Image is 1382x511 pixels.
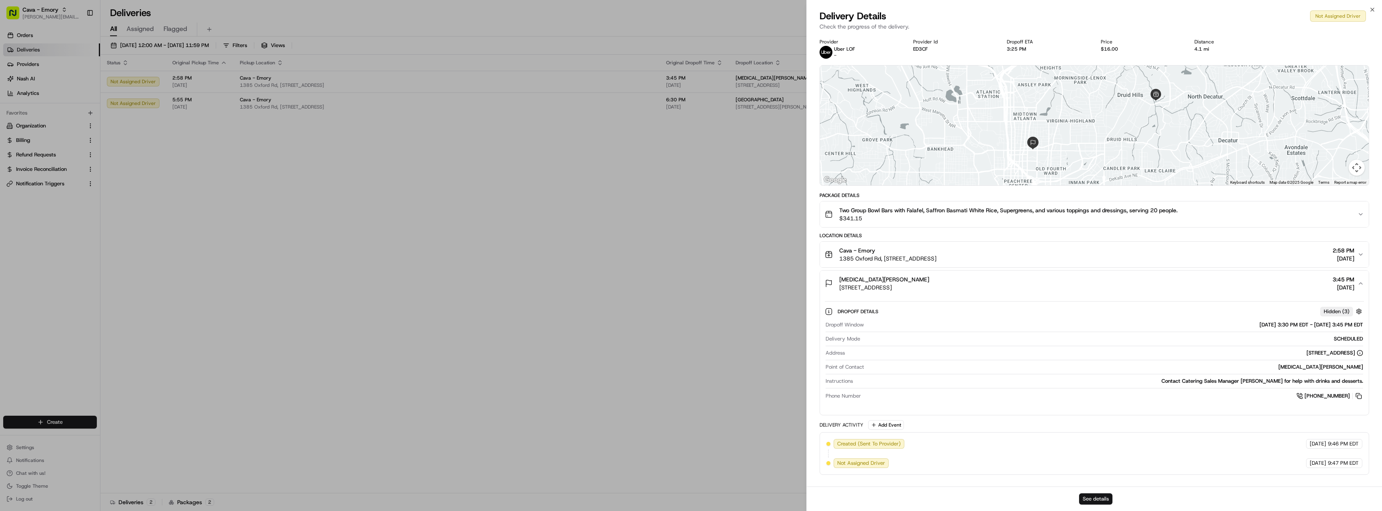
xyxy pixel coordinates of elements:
button: ED3CF [913,46,928,52]
a: Powered byPylon [57,199,97,205]
div: Start new chat [36,77,132,85]
div: [DATE] 3:30 PM EDT - [DATE] 3:45 PM EDT [867,321,1363,328]
span: $341.15 [839,214,1178,222]
img: Wisdom Oko [8,139,21,154]
div: 3:25 PM [1007,46,1088,52]
img: uber-new-logo.jpeg [820,46,832,59]
span: [DATE] [1310,460,1326,467]
span: Knowledge Base [16,180,61,188]
div: Location Details [820,232,1369,239]
span: [DATE] [92,125,108,131]
button: Cava - Emory1385 Oxford Rd, [STREET_ADDRESS]2:58 PM[DATE] [820,242,1369,267]
button: See all [125,103,146,113]
img: 1736555255976-a54dd68f-1ca7-489b-9aae-adbdc363a1c4 [16,147,22,153]
span: Dropoff Window [826,321,864,328]
span: Created (Sent To Provider) [837,440,901,447]
span: Wisdom [PERSON_NAME] [25,125,86,131]
span: API Documentation [76,180,129,188]
span: 9:47 PM EDT [1328,460,1359,467]
span: Cava - Emory [839,246,875,254]
img: Google [822,175,848,185]
div: Package Details [820,192,1369,199]
a: Terms (opens in new tab) [1318,180,1329,185]
div: Delivery Activity [820,422,863,428]
span: Delivery Mode [826,335,860,343]
button: Keyboard shortcuts [1230,180,1265,185]
button: Start new chat [137,79,146,89]
span: Not Assigned Driver [837,460,885,467]
span: Uber LOF [834,46,855,52]
a: Open this area in Google Maps (opens a new window) [822,175,848,185]
img: 8571987876998_91fb9ceb93ad5c398215_72.jpg [17,77,31,91]
span: [DATE] [1333,254,1354,263]
button: See details [1079,493,1112,505]
a: 💻API Documentation [65,176,132,191]
div: SCHEDULED [863,335,1363,343]
div: 4.1 mi [1194,46,1275,52]
span: Hidden ( 3 ) [1324,308,1349,315]
span: Dropoff Details [838,308,880,315]
img: Nash [8,8,24,24]
span: Pylon [80,199,97,205]
span: [DATE] [1333,283,1354,291]
span: [MEDICAL_DATA][PERSON_NAME] [839,275,929,283]
span: [DATE] [92,146,108,153]
a: Report a map error [1334,180,1366,185]
span: - [834,52,836,59]
span: 1385 Oxford Rd, [STREET_ADDRESS] [839,254,936,263]
button: Add Event [868,420,904,430]
span: • [87,146,90,153]
div: [MEDICAL_DATA][PERSON_NAME][STREET_ADDRESS]3:45 PM[DATE] [820,296,1369,415]
button: Two Group Bowl Bars with Falafel, Saffron Basmati White Rice, Supergreens, and various toppings a... [820,201,1369,227]
div: Provider [820,39,900,45]
span: 2:58 PM [1333,246,1354,254]
span: Point of Contact [826,363,864,371]
div: Contact Catering Sales Manager [PERSON_NAME] for help with drinks and desserts. [856,378,1363,385]
div: Provider Id [913,39,994,45]
span: [PHONE_NUMBER] [1304,392,1350,400]
button: Map camera controls [1349,160,1365,176]
img: 1736555255976-a54dd68f-1ca7-489b-9aae-adbdc363a1c4 [8,77,22,91]
span: Instructions [826,378,853,385]
span: • [87,125,90,131]
div: 💻 [68,181,74,187]
div: Distance [1194,39,1275,45]
span: [STREET_ADDRESS] [839,283,929,291]
button: [MEDICAL_DATA][PERSON_NAME][STREET_ADDRESS]3:45 PM[DATE] [820,271,1369,296]
p: Check the progress of the delivery. [820,23,1369,31]
button: Hidden (3) [1320,306,1364,316]
span: Delivery Details [820,10,886,23]
span: Wisdom [PERSON_NAME] [25,146,86,153]
div: [MEDICAL_DATA][PERSON_NAME] [867,363,1363,371]
div: $16.00 [1101,46,1182,52]
span: Address [826,349,845,357]
span: Two Group Bowl Bars with Falafel, Saffron Basmati White Rice, Supergreens, and various toppings a... [839,206,1178,214]
img: 1736555255976-a54dd68f-1ca7-489b-9aae-adbdc363a1c4 [16,125,22,131]
div: Price [1101,39,1182,45]
span: [DATE] [1310,440,1326,447]
div: Past conversations [8,105,54,111]
div: Dropoff ETA [1007,39,1088,45]
a: [PHONE_NUMBER] [1296,392,1363,400]
span: 3:45 PM [1333,275,1354,283]
input: Clear [21,52,133,60]
a: 📗Knowledge Base [5,176,65,191]
p: Welcome 👋 [8,32,146,45]
img: Wisdom Oko [8,117,21,133]
span: 9:46 PM EDT [1328,440,1359,447]
div: [STREET_ADDRESS] [1306,349,1363,357]
div: 📗 [8,181,14,187]
div: We're available if you need us! [36,85,110,91]
span: Phone Number [826,392,861,400]
span: Map data ©2025 Google [1270,180,1313,185]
